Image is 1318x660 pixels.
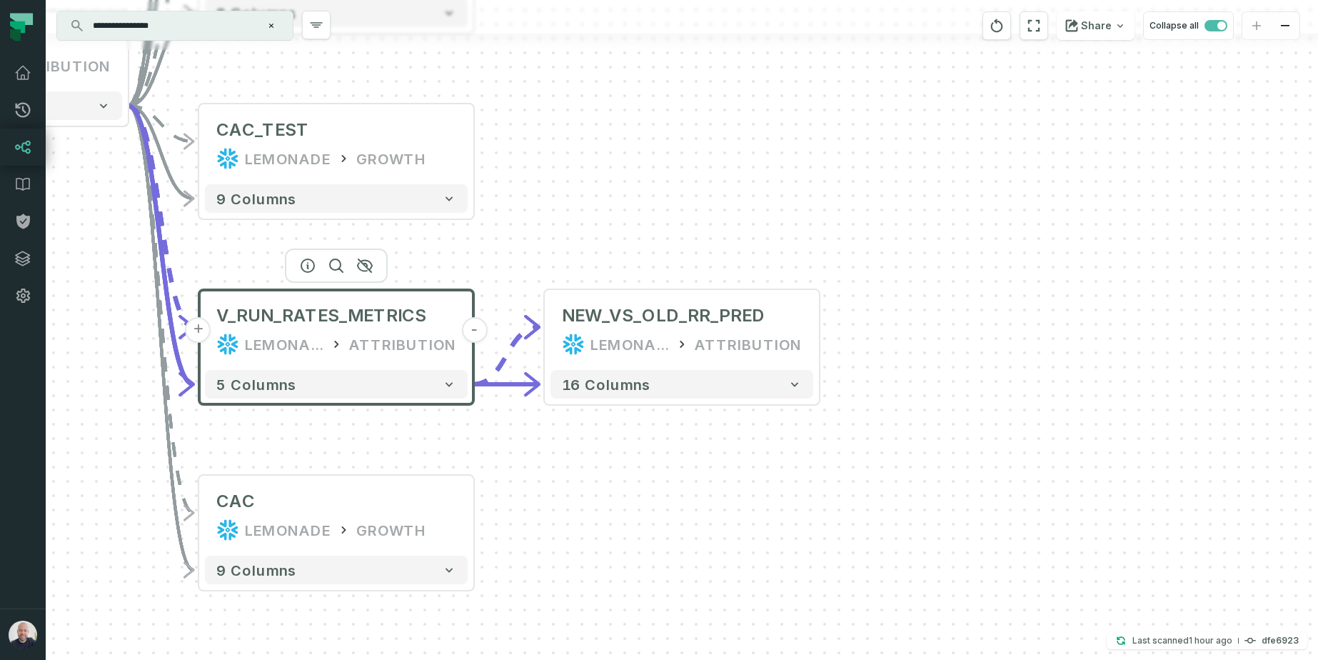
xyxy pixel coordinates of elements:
[1189,635,1232,646] relative-time: Sep 29, 2025, 11:52 AM GMT+3
[216,561,296,579] span: 9 columns
[245,333,323,356] div: LEMONADE
[1107,632,1307,649] button: Last scanned[DATE] 11:52:28 AMdfe6923
[245,519,331,541] div: LEMONADE
[216,490,255,513] div: CAC
[245,147,331,170] div: LEMONADE
[186,317,211,343] button: +
[216,190,296,207] span: 9 columns
[9,621,37,649] img: avatar of Daniel Ochoa Bimblich
[461,317,487,343] button: -
[4,54,111,77] div: ATTRIBUTION
[128,106,193,199] g: Edge from 41bb299049e5680a3012e718f29df7f7 to 4d4bb8914e15abb73063082a2bd1b459
[1132,634,1232,648] p: Last scanned
[264,19,278,33] button: Clear search query
[1262,636,1299,645] h4: dfe6923
[473,327,539,384] g: Edge from 59a354fbed266700bffe88a47637dc95 to 7847edf11a7ca1250ea6eb157e42a437
[128,106,193,384] g: Edge from 41bb299049e5680a3012e718f29df7f7 to 59a354fbed266700bffe88a47637dc95
[349,333,456,356] div: ATTRIBUTION
[356,519,426,541] div: GROWTH
[1143,11,1234,40] button: Collapse all
[562,376,650,393] span: 16 columns
[216,304,426,327] span: V_RUN_RATES_METRICS
[216,119,309,141] div: CAC_TEST
[590,333,669,356] div: LEMONADE
[1271,12,1299,40] button: zoom out
[128,106,193,141] g: Edge from 41bb299049e5680a3012e718f29df7f7 to 4d4bb8914e15abb73063082a2bd1b459
[695,333,802,356] div: ATTRIBUTION
[128,106,193,570] g: Edge from 41bb299049e5680a3012e718f29df7f7 to 132e369a53d1aeadf859b31b2cdb425a
[1057,11,1135,40] button: Share
[562,304,765,327] div: NEW_VS_OLD_RR_PRED
[216,376,296,393] span: 5 columns
[356,147,426,170] div: GROWTH
[128,106,193,513] g: Edge from 41bb299049e5680a3012e718f29df7f7 to 132e369a53d1aeadf859b31b2cdb425a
